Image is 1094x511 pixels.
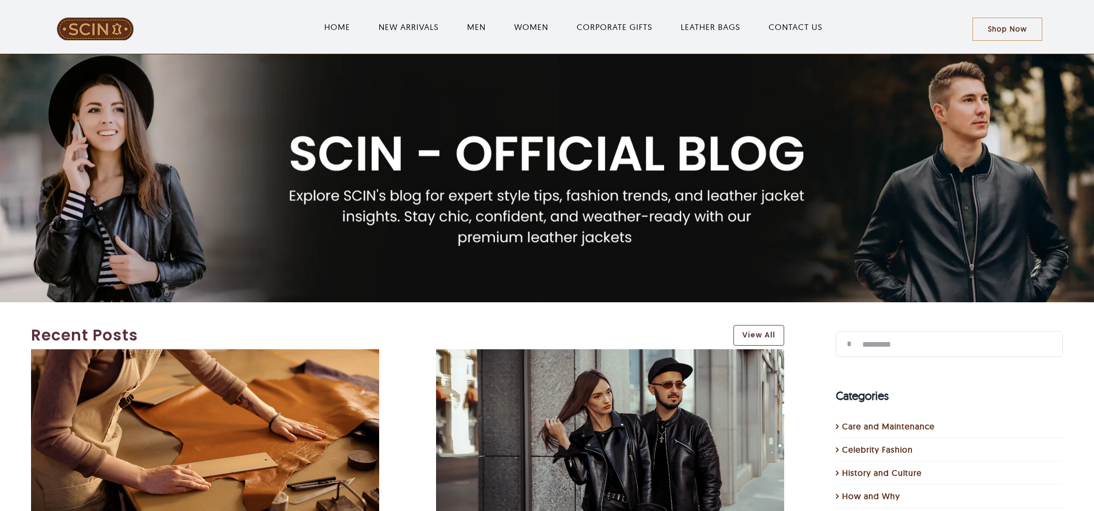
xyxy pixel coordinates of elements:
a: LeatherSCIN [56,16,134,26]
input: Search [836,331,862,357]
a: Recent Posts [31,323,724,347]
a: MEN [467,21,486,33]
a: Are Leather Jackets in Style in 2025? [436,350,784,361]
a: WOMEN [514,21,548,33]
input: Search... [836,331,1063,357]
a: NEW ARRIVALS [379,21,439,33]
img: LeatherSCIN [56,17,134,41]
a: History and Culture [842,467,1058,479]
h4: Categories [836,388,1063,405]
a: View All [733,325,784,346]
a: Shop Now [972,18,1042,41]
a: HOME [324,21,350,33]
a: CORPORATE GIFTS [577,21,652,33]
a: Care and Maintenance [842,420,1058,432]
nav: Main Menu [175,10,972,43]
span: Shop Now [988,25,1027,34]
a: How and Why [842,490,1058,502]
a: CONTACT US [769,21,822,33]
a: How To Distress Leather In Easy Way [31,350,379,361]
a: LEATHER BAGS [681,21,740,33]
a: Celebrity Fashion [842,443,1058,456]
